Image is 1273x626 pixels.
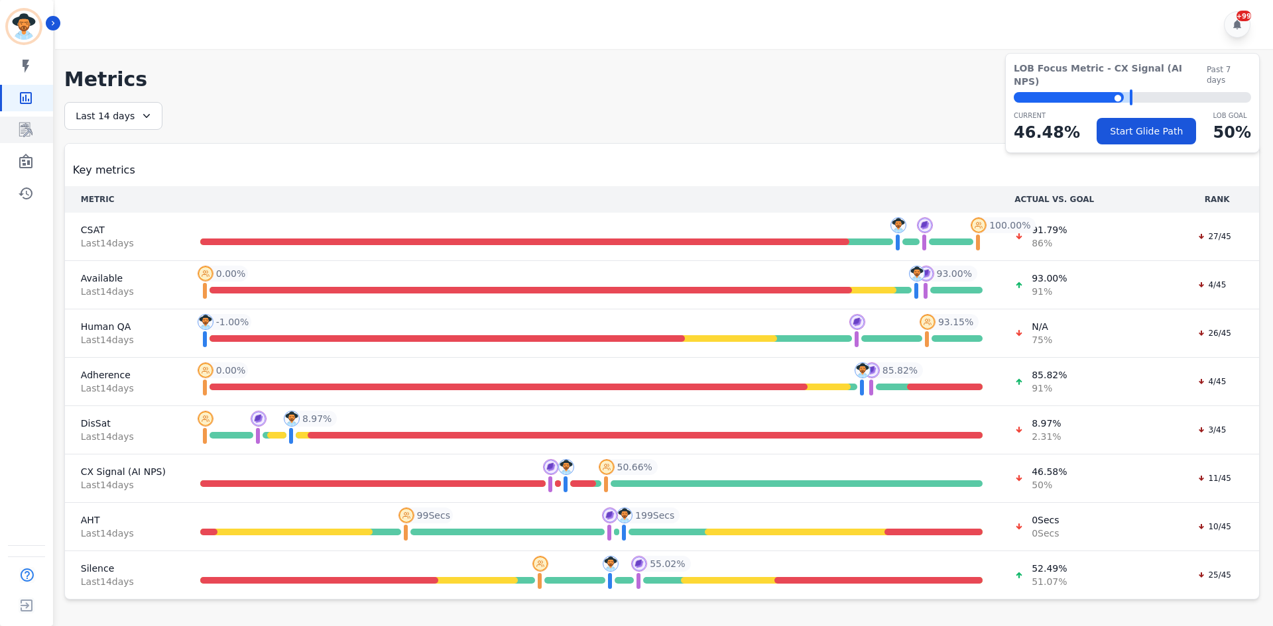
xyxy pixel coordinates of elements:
[1032,223,1067,236] span: 91.79 %
[917,217,933,233] img: profile-pic
[909,266,925,282] img: profile-pic
[617,507,633,523] img: profile-pic
[81,527,168,540] span: Last 14 day s
[650,557,685,570] span: 55.02 %
[938,315,973,329] span: 93.15 %
[1032,465,1067,478] span: 46.58 %
[1191,568,1238,582] div: 25/45
[1032,417,1061,430] span: 8.97 %
[198,411,213,427] img: profile-pic
[81,430,168,443] span: Last 14 day s
[1032,562,1067,575] span: 52.49 %
[1213,111,1251,121] p: LOB Goal
[882,364,918,377] span: 85.82 %
[398,507,414,523] img: profile-pic
[1175,186,1259,213] th: RANK
[81,223,168,236] span: CSAT
[81,562,168,575] span: Silence
[855,362,871,378] img: profile-pic
[849,314,865,330] img: profile-pic
[8,11,40,42] img: Bordered avatar
[1014,62,1207,88] span: LOB Focus Metric - CX Signal (AI NPS)
[1032,478,1067,492] span: 50 %
[1191,327,1238,340] div: 26/45
[1191,520,1238,533] div: 10/45
[890,217,906,233] img: profile-pic
[1191,472,1238,485] div: 11/45
[1032,368,1067,382] span: 85.82 %
[64,102,162,130] div: Last 14 days
[251,411,267,427] img: profile-pic
[81,513,168,527] span: AHT
[302,412,332,425] span: 8.97 %
[65,186,184,213] th: METRIC
[635,509,674,522] span: 199 Secs
[1191,230,1238,243] div: 27/45
[1032,285,1067,298] span: 91 %
[1032,527,1059,540] span: 0 Secs
[558,459,574,475] img: profile-pic
[417,509,450,522] span: 99 Secs
[1014,92,1124,103] div: ⬤
[81,382,168,395] span: Last 14 day s
[920,314,936,330] img: profile-pic
[599,459,615,475] img: profile-pic
[1097,118,1196,144] button: Start Glide Path
[81,575,168,588] span: Last 14 day s
[81,368,168,382] span: Adherence
[216,364,245,377] span: 0.00 %
[532,556,548,572] img: profile-pic
[81,272,168,285] span: Available
[1213,121,1251,144] p: 50 %
[81,333,168,346] span: Last 14 day s
[999,186,1175,213] th: ACTUAL VS. GOAL
[216,267,245,280] span: 0.00 %
[1032,333,1052,346] span: 75 %
[81,320,168,333] span: Human QA
[543,459,559,475] img: profile-pic
[1032,382,1067,395] span: 91 %
[198,362,213,378] img: profile-pic
[602,507,618,523] img: profile-pic
[73,162,135,178] span: Key metrics
[918,266,934,282] img: profile-pic
[603,556,619,572] img: profile-pic
[1032,575,1067,588] span: 51.07 %
[937,267,972,280] span: 93.00 %
[617,460,652,474] span: 50.66 %
[81,478,168,492] span: Last 14 day s
[284,411,300,427] img: profile-pic
[81,465,168,478] span: CX Signal (AI NPS)
[198,266,213,282] img: profile-pic
[864,362,880,378] img: profile-pic
[1032,236,1067,250] span: 86 %
[81,417,168,430] span: DisSat
[989,219,1030,232] span: 100.00 %
[1237,11,1251,21] div: +99
[81,285,168,298] span: Last 14 day s
[1032,513,1059,527] span: 0 Secs
[971,217,987,233] img: profile-pic
[1032,272,1067,285] span: 93.00 %
[1032,430,1061,443] span: 2.31 %
[81,236,168,250] span: Last 14 day s
[1207,64,1251,85] span: Past 7 days
[1191,278,1233,291] div: 4/45
[64,68,1260,91] h1: Metrics
[1014,111,1080,121] p: CURRENT
[631,556,647,572] img: profile-pic
[1191,375,1233,388] div: 4/45
[1032,320,1052,333] span: N/A
[216,315,249,329] span: -1.00 %
[1191,423,1233,437] div: 3/45
[198,314,213,330] img: profile-pic
[1014,121,1080,144] p: 46.48 %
